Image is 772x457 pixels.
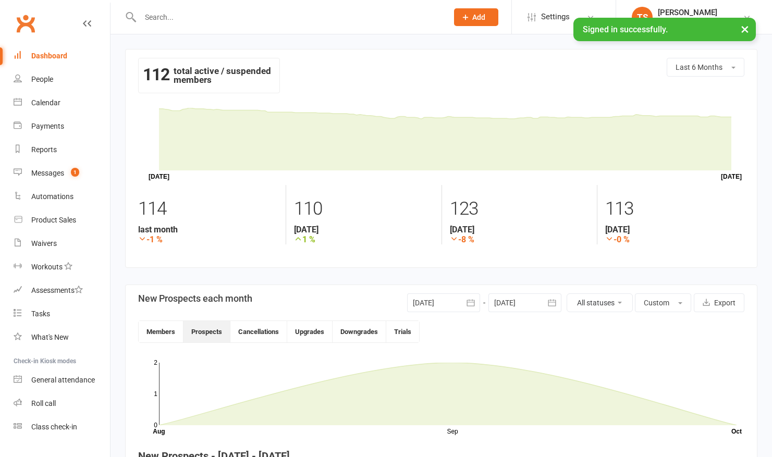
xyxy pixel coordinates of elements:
a: Reports [14,138,110,162]
div: Waivers [31,239,57,248]
strong: 112 [143,67,169,82]
div: 113 [605,193,744,225]
div: 114 [138,193,278,225]
div: Reports [31,145,57,154]
strong: -8 % [450,234,589,244]
span: Add [472,13,485,21]
button: Members [139,321,183,342]
div: TS [632,7,653,28]
a: Workouts [14,255,110,279]
strong: 1 % [294,234,433,244]
div: Payments [31,122,64,130]
strong: [DATE] [450,225,589,234]
a: People [14,68,110,91]
div: Product Sales [31,216,76,224]
span: 1 [71,168,79,177]
a: Roll call [14,392,110,415]
div: Tasks [31,310,50,318]
div: [PERSON_NAME] [658,8,730,17]
div: Calendar [31,98,60,107]
button: Upgrades [287,321,333,342]
span: Signed in successfully. [583,24,668,34]
span: Settings [541,5,570,29]
h3: New Prospects each month [138,293,252,304]
a: Product Sales [14,208,110,232]
a: Automations [14,185,110,208]
a: Clubworx [13,10,39,36]
a: Dashboard [14,44,110,68]
input: Search... [137,10,440,24]
button: Prospects [183,321,230,342]
strong: [DATE] [294,225,433,234]
a: Waivers [14,232,110,255]
span: Last 6 Months [676,63,722,71]
div: Roll call [31,399,56,407]
div: [PERSON_NAME] Gym [658,17,730,27]
a: Tasks [14,302,110,326]
a: Class kiosk mode [14,415,110,439]
button: Custom [635,293,691,312]
button: Last 6 Months [667,58,744,77]
div: Messages [31,169,64,177]
button: Export [694,293,744,312]
a: Calendar [14,91,110,115]
span: Custom [644,299,669,307]
a: Payments [14,115,110,138]
button: All statuses [567,293,633,312]
div: Dashboard [31,52,67,60]
div: Assessments [31,286,83,294]
a: Assessments [14,279,110,302]
a: What's New [14,326,110,349]
a: Messages 1 [14,162,110,185]
button: Add [454,8,498,26]
button: Cancellations [230,321,287,342]
div: People [31,75,53,83]
strong: [DATE] [605,225,744,234]
div: What's New [31,333,69,341]
div: total active / suspended members [138,58,280,93]
div: 110 [294,193,433,225]
div: Automations [31,192,73,201]
strong: last month [138,225,278,234]
strong: -1 % [138,234,278,244]
div: Workouts [31,263,63,271]
strong: -0 % [605,234,744,244]
button: Downgrades [333,321,386,342]
button: × [736,18,754,40]
div: 123 [450,193,589,225]
div: General attendance [31,376,95,384]
a: General attendance kiosk mode [14,368,110,392]
button: Trials [386,321,419,342]
div: Class check-in [31,423,77,431]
